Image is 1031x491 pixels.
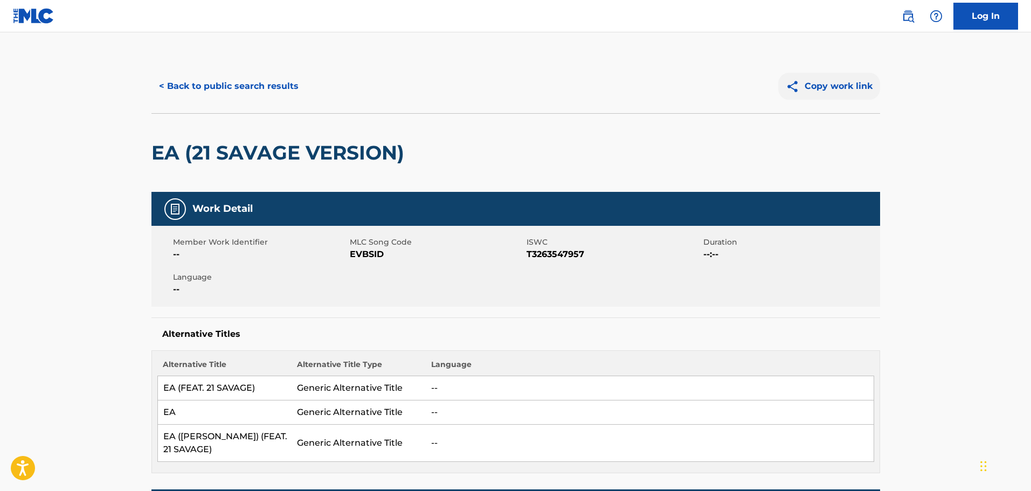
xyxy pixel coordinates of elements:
[292,400,426,425] td: Generic Alternative Title
[930,10,943,23] img: help
[426,425,874,462] td: --
[292,425,426,462] td: Generic Alternative Title
[778,73,880,100] button: Copy work link
[902,10,915,23] img: search
[953,3,1018,30] a: Log In
[13,8,54,24] img: MLC Logo
[173,248,347,261] span: --
[157,376,292,400] td: EA (FEAT. 21 SAVAGE)
[157,400,292,425] td: EA
[157,425,292,462] td: EA ([PERSON_NAME]) (FEAT. 21 SAVAGE)
[703,237,877,248] span: Duration
[897,5,919,27] a: Public Search
[173,272,347,283] span: Language
[292,376,426,400] td: Generic Alternative Title
[173,237,347,248] span: Member Work Identifier
[292,359,426,376] th: Alternative Title Type
[980,450,987,482] div: Drag
[350,248,524,261] span: EVBSID
[173,283,347,296] span: --
[350,237,524,248] span: MLC Song Code
[527,248,701,261] span: T3263547957
[162,329,869,340] h5: Alternative Titles
[151,141,410,165] h2: EA (21 SAVAGE VERSION)
[192,203,253,215] h5: Work Detail
[151,73,306,100] button: < Back to public search results
[157,359,292,376] th: Alternative Title
[426,376,874,400] td: --
[426,400,874,425] td: --
[703,248,877,261] span: --:--
[169,203,182,216] img: Work Detail
[977,439,1031,491] iframe: Chat Widget
[786,80,805,93] img: Copy work link
[527,237,701,248] span: ISWC
[925,5,947,27] div: Help
[426,359,874,376] th: Language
